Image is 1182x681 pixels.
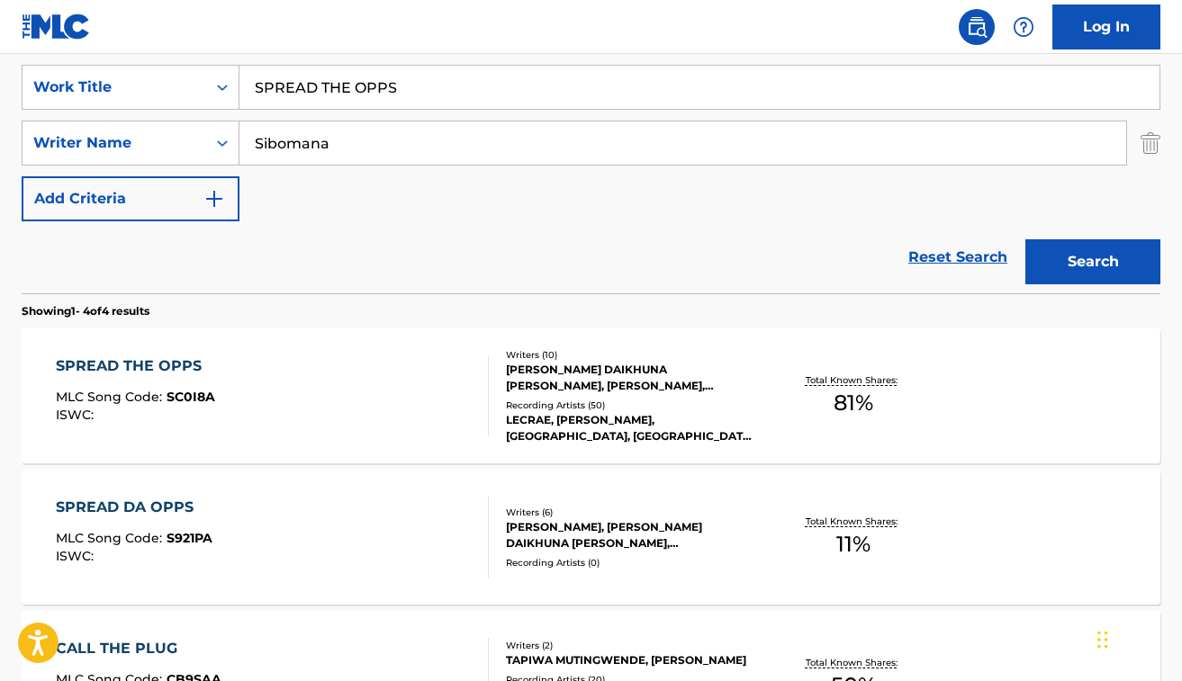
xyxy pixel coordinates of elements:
a: Reset Search [899,237,1016,277]
div: [PERSON_NAME] DAIKHUNA [PERSON_NAME], [PERSON_NAME], [PERSON_NAME], [PERSON_NAME], [PERSON_NAME],... [506,362,759,394]
a: Log In [1052,4,1160,49]
div: Writers ( 10 ) [506,348,759,362]
a: SPREAD THE OPPSMLC Song Code:SC0I8AISWC:Writers (10)[PERSON_NAME] DAIKHUNA [PERSON_NAME], [PERSON... [22,328,1160,463]
button: Search [1025,239,1160,284]
img: Delete Criterion [1141,121,1160,166]
p: Total Known Shares: [806,515,902,528]
p: Total Known Shares: [806,656,902,669]
div: SPREAD THE OPPS [56,355,215,377]
iframe: Chat Widget [1092,595,1182,681]
div: LECRAE, [PERSON_NAME], [GEOGRAPHIC_DATA], [GEOGRAPHIC_DATA], [GEOGRAPHIC_DATA] [506,412,759,444]
div: [PERSON_NAME], [PERSON_NAME] DAIKHUNA [PERSON_NAME], [PERSON_NAME] LABRAUNTE [PERSON_NAME], UNKNO... [506,519,759,551]
img: search [966,16,988,38]
p: Total Known Shares: [806,373,902,387]
div: Writer Name [33,132,195,154]
img: MLC Logo [22,13,91,40]
a: SPREAD DA OPPSMLC Song Code:S921PAISWC:Writers (6)[PERSON_NAME], [PERSON_NAME] DAIKHUNA [PERSON_N... [22,470,1160,605]
span: ISWC : [56,407,98,423]
div: Writers ( 2 ) [506,639,759,652]
span: S921PA [167,530,212,546]
div: Recording Artists ( 0 ) [506,556,759,569]
button: Add Criteria [22,176,239,221]
div: Work Title [33,76,195,98]
span: ISWC : [56,548,98,564]
div: Recording Artists ( 50 ) [506,399,759,412]
span: MLC Song Code : [56,530,167,546]
div: Drag [1097,613,1108,667]
div: TAPIWA MUTINGWENDE, [PERSON_NAME] [506,652,759,668]
div: Help [1006,9,1042,45]
img: 9d2ae6d4665cec9f34b9.svg [203,188,225,210]
span: 11 % [836,528,871,560]
span: 81 % [834,387,873,419]
p: Showing 1 - 4 of 4 results [22,303,149,319]
img: help [1013,16,1034,38]
div: Writers ( 6 ) [506,506,759,519]
span: SC0I8A [167,389,215,405]
div: CALL THE PLUG [56,638,221,659]
a: Public Search [959,9,995,45]
form: Search Form [22,65,1160,293]
span: MLC Song Code : [56,389,167,405]
div: SPREAD DA OPPS [56,497,212,518]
